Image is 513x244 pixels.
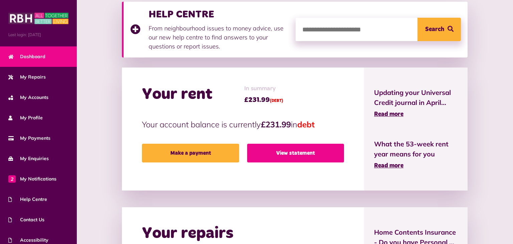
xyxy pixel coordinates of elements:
span: In summary [244,84,283,93]
p: From neighbourhood issues to money advice, use our new help centre to find answers to your questi... [149,24,289,51]
span: Read more [374,163,403,169]
span: debt [297,119,315,129]
span: £231.99 [244,95,283,105]
span: My Accounts [8,94,48,101]
span: Contact Us [8,216,44,223]
span: My Notifications [8,175,56,182]
span: My Payments [8,135,50,142]
a: View statement [247,144,344,162]
img: MyRBH [8,12,68,25]
span: My Profile [8,114,43,121]
p: Your account balance is currently in [142,118,344,130]
span: Accessibility [8,237,48,244]
button: Search [417,18,461,41]
span: What the 53-week rent year means for you [374,139,458,159]
h3: HELP CENTRE [149,8,289,20]
span: Help Centre [8,196,47,203]
a: What the 53-week rent year means for you Read more [374,139,458,170]
span: My Enquiries [8,155,49,162]
strong: £231.99 [261,119,291,129]
h2: Your rent [142,85,212,104]
span: My Repairs [8,74,46,81]
span: Updating your Universal Credit journal in April... [374,88,458,108]
span: (DEBT) [270,99,283,103]
span: Read more [374,111,403,117]
span: 2 [8,175,16,182]
span: Search [425,18,444,41]
a: Make a payment [142,144,239,162]
span: Last login: [DATE] [8,32,68,38]
a: Updating your Universal Credit journal in April... Read more [374,88,458,119]
h2: Your repairs [142,224,233,243]
span: Dashboard [8,53,45,60]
